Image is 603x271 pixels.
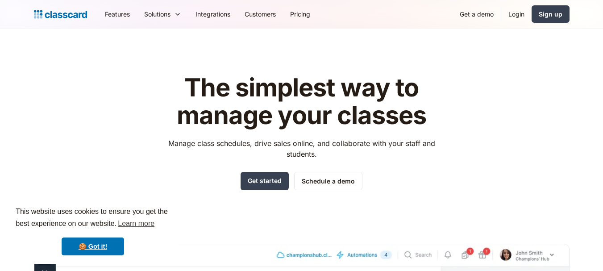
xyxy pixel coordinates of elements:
span: This website uses cookies to ensure you get the best experience on our website. [16,206,170,230]
p: Manage class schedules, drive sales online, and collaborate with your staff and students. [160,138,443,159]
a: Schedule a demo [294,172,362,190]
a: Login [501,4,532,24]
a: Features [98,4,137,24]
a: Logo [34,8,87,21]
div: Solutions [144,9,171,19]
div: Solutions [137,4,188,24]
a: Integrations [188,4,237,24]
div: Sign up [539,9,562,19]
a: Sign up [532,5,570,23]
a: Pricing [283,4,317,24]
a: Customers [237,4,283,24]
h1: The simplest way to manage your classes [160,74,443,129]
a: Get a demo [453,4,501,24]
a: learn more about cookies [116,217,156,230]
div: cookieconsent [7,198,179,264]
a: Get started [241,172,289,190]
a: dismiss cookie message [62,238,124,255]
